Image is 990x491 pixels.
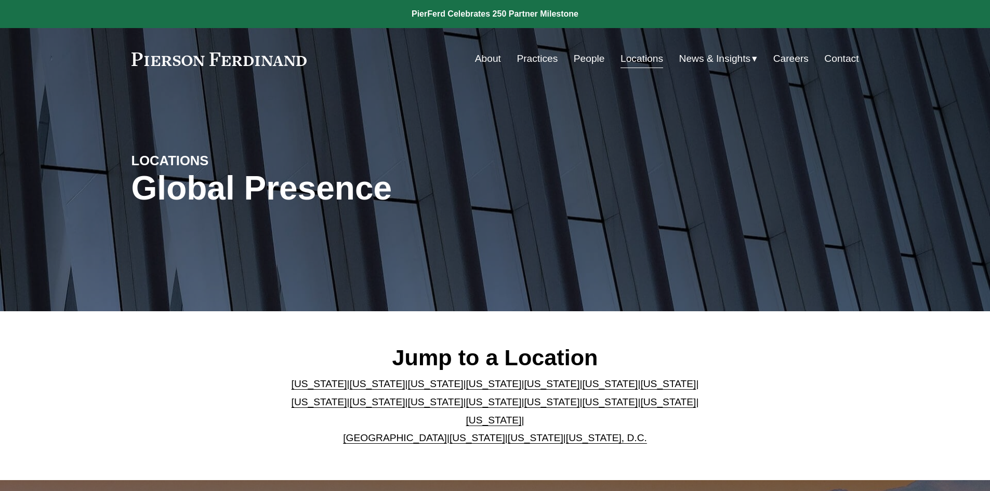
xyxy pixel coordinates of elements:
[466,415,522,426] a: [US_STATE]
[679,49,758,69] a: folder dropdown
[824,49,859,69] a: Contact
[450,432,505,443] a: [US_STATE]
[566,432,647,443] a: [US_STATE], D.C.
[621,49,663,69] a: Locations
[574,49,605,69] a: People
[475,49,501,69] a: About
[466,378,522,389] a: [US_STATE]
[292,396,347,407] a: [US_STATE]
[131,169,616,207] h1: Global Presence
[679,50,751,68] span: News & Insights
[343,432,447,443] a: [GEOGRAPHIC_DATA]
[582,378,638,389] a: [US_STATE]
[524,378,579,389] a: [US_STATE]
[292,378,347,389] a: [US_STATE]
[131,152,313,169] h4: LOCATIONS
[283,344,707,371] h2: Jump to a Location
[283,375,707,447] p: | | | | | | | | | | | | | | | | | |
[640,378,696,389] a: [US_STATE]
[466,396,522,407] a: [US_STATE]
[408,396,464,407] a: [US_STATE]
[524,396,579,407] a: [US_STATE]
[773,49,809,69] a: Careers
[508,432,563,443] a: [US_STATE]
[640,396,696,407] a: [US_STATE]
[408,378,464,389] a: [US_STATE]
[517,49,558,69] a: Practices
[350,396,405,407] a: [US_STATE]
[350,378,405,389] a: [US_STATE]
[582,396,638,407] a: [US_STATE]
